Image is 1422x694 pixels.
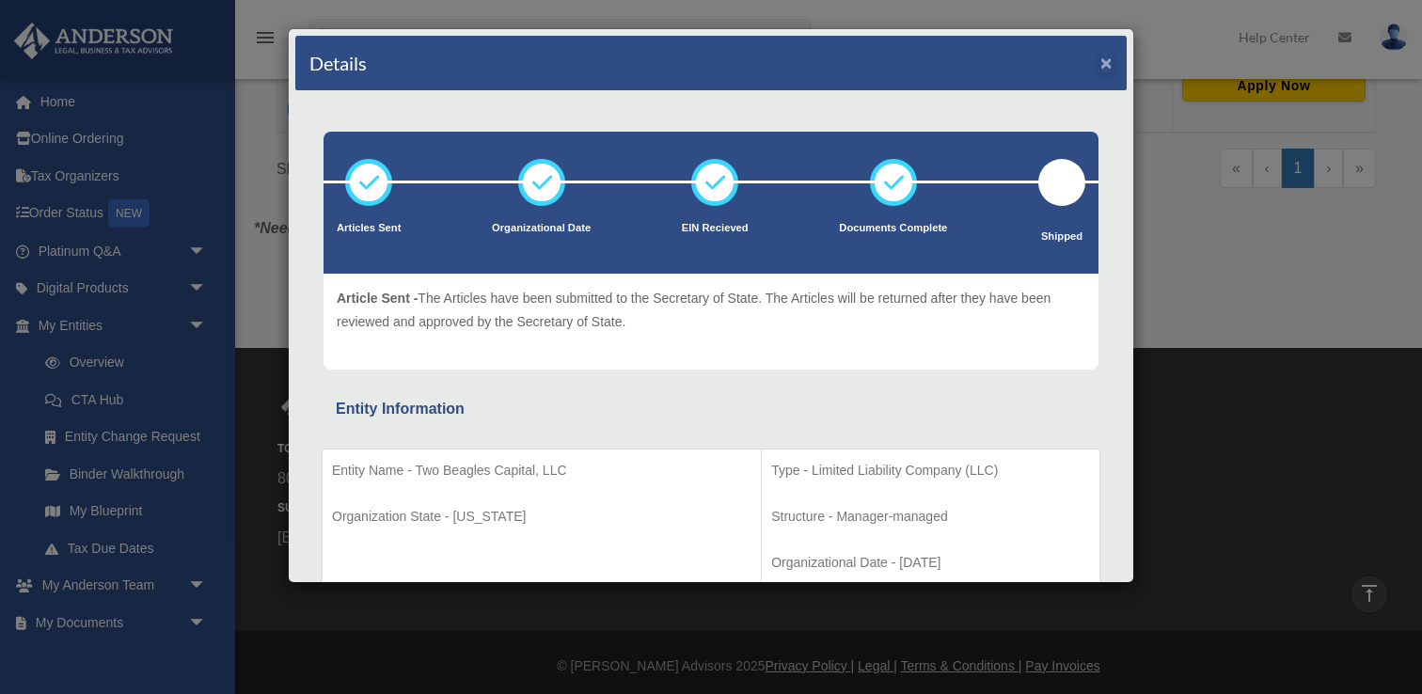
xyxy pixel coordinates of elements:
[309,50,367,76] h4: Details
[1100,53,1113,72] button: ×
[682,219,749,238] p: EIN Recieved
[332,459,751,482] p: Entity Name - Two Beagles Capital, LLC
[839,219,947,238] p: Documents Complete
[771,505,1090,528] p: Structure - Manager-managed
[337,219,401,238] p: Articles Sent
[337,291,418,306] span: Article Sent -
[492,219,591,238] p: Organizational Date
[771,459,1090,482] p: Type - Limited Liability Company (LLC)
[336,396,1086,422] div: Entity Information
[771,551,1090,575] p: Organizational Date - [DATE]
[1038,228,1085,246] p: Shipped
[332,505,751,528] p: Organization State - [US_STATE]
[337,287,1085,333] p: The Articles have been submitted to the Secretary of State. The Articles will be returned after t...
